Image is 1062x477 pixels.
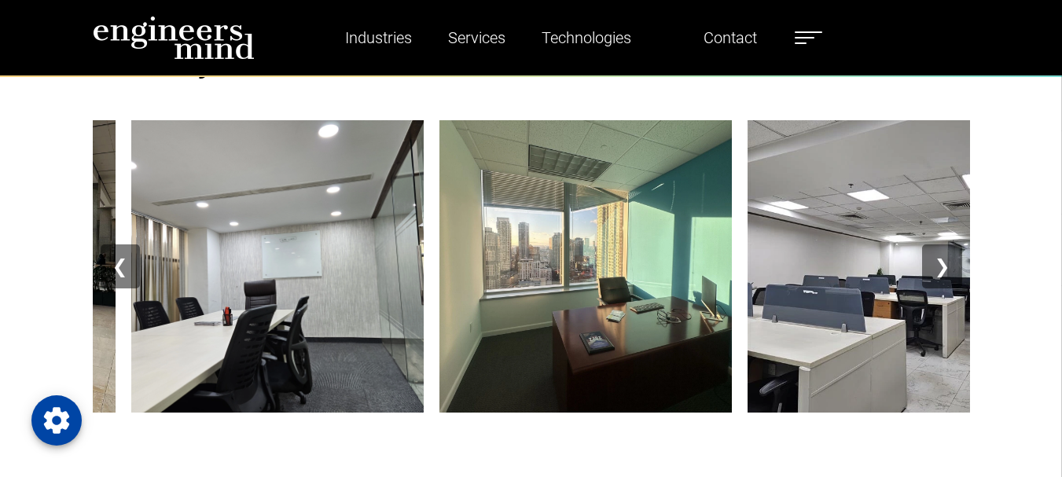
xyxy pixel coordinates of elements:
[697,20,763,56] a: Contact
[535,20,638,56] a: Technologies
[93,16,255,60] img: logo
[748,120,1040,413] img: Image 5
[339,20,418,56] a: Industries
[922,244,961,288] button: ❯
[131,120,424,413] img: Image 3
[101,244,140,288] button: ❮
[439,120,732,413] img: Image 4
[442,20,512,56] a: Services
